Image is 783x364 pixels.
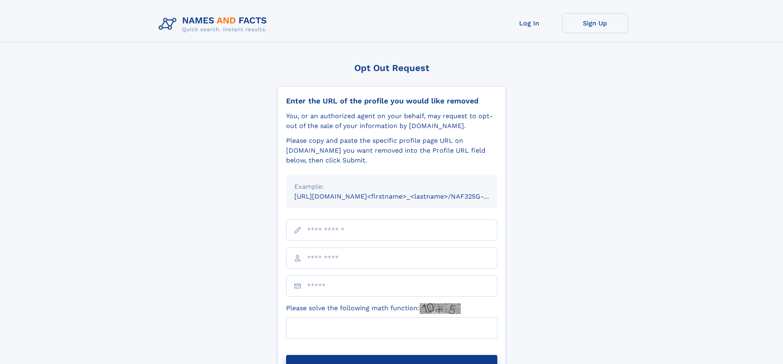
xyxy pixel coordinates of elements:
[286,136,497,165] div: Please copy and paste the specific profile page URL on [DOMAIN_NAME] you want removed into the Pr...
[562,13,628,33] a: Sign Up
[155,13,274,35] img: Logo Names and Facts
[286,96,497,105] div: Enter the URL of the profile you would like removed
[294,192,513,200] small: [URL][DOMAIN_NAME]<firstname>_<lastname>/NAF325G-xxxxxxxx
[294,182,489,192] div: Example:
[286,111,497,131] div: You, or an authorized agent on your behalf, may request to opt-out of the sale of your informatio...
[497,13,562,33] a: Log In
[286,303,461,314] label: Please solve the following math function:
[277,63,506,73] div: Opt Out Request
